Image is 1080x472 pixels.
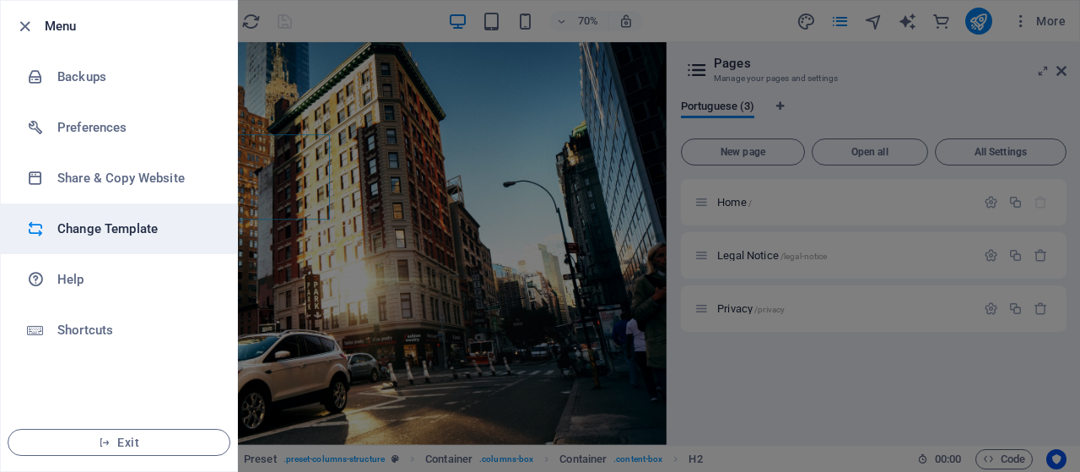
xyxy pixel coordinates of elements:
h6: Backups [57,67,213,87]
a: Help [1,254,237,305]
span: Exit [22,436,216,449]
button: Exit [8,429,230,456]
h6: Preferences [57,117,213,138]
h6: Help [57,269,213,290]
h6: Menu [45,16,224,36]
h6: Shortcuts [57,320,213,340]
h6: Change Template [57,219,213,239]
h6: Share & Copy Website [57,168,213,188]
